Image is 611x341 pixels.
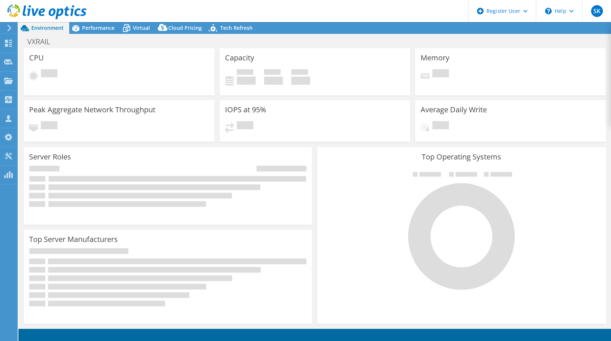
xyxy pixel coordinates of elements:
[432,69,449,79] span: Pending
[591,5,603,17] span: SK
[29,106,155,114] h3: Peak Aggregate Network Throughput
[29,153,71,161] h3: Server Roles
[432,121,449,131] span: Pending
[133,24,150,31] span: Virtual
[41,121,57,131] span: Pending
[291,77,310,85] h4: 0 GiB
[237,121,253,131] span: Pending
[225,54,254,62] h3: Capacity
[29,235,118,243] h3: Top Server Manufacturers
[291,69,308,77] span: Total
[264,69,281,77] span: Free
[323,153,600,161] h3: Top Operating Systems
[264,77,283,85] h4: 0 GiB
[24,38,62,46] h1: VXRAIL
[237,69,253,77] span: Used
[82,24,115,31] span: Performance
[168,24,202,31] span: Cloud Pricing
[31,24,64,31] span: Environment
[220,24,253,31] span: Tech Refresh
[421,106,487,114] h3: Average Daily Write
[41,69,57,79] span: Pending
[225,106,266,114] h3: IOPS at 95%
[545,8,552,14] svg: \n
[237,77,256,85] h4: 0 GiB
[421,54,449,62] h3: Memory
[29,54,44,62] h3: CPU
